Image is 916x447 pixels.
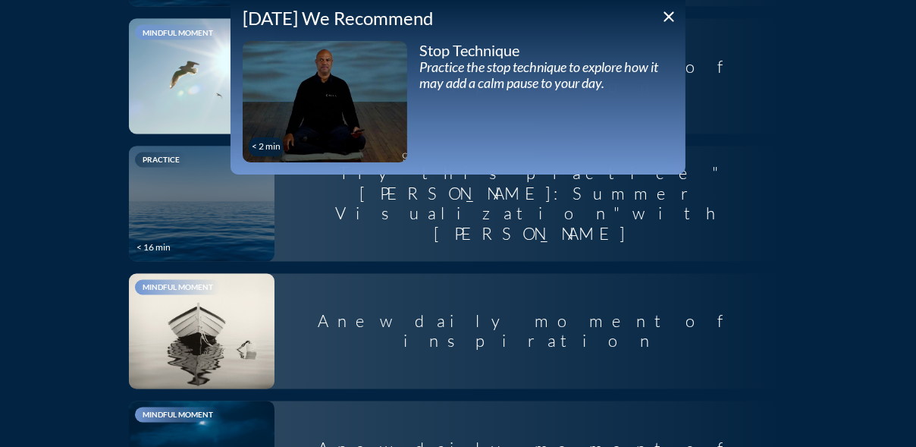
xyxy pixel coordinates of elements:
[419,41,673,59] div: Stop Technique
[243,8,673,30] div: [DATE] We Recommend
[274,300,787,364] div: A new daily moment of inspiration
[143,156,180,165] span: Practice
[143,411,213,420] span: Mindful Moment
[660,8,678,26] i: close
[419,59,673,92] div: Practice the stop technique to explore how it may add a calm pause to your day.
[274,152,787,257] div: Try this practice "[PERSON_NAME]: Summer Visualization" with [PERSON_NAME]
[143,283,213,292] span: Mindful Moment
[136,243,171,253] div: < 16 min
[252,141,281,152] div: < 2 min
[143,28,213,37] span: Mindful Moment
